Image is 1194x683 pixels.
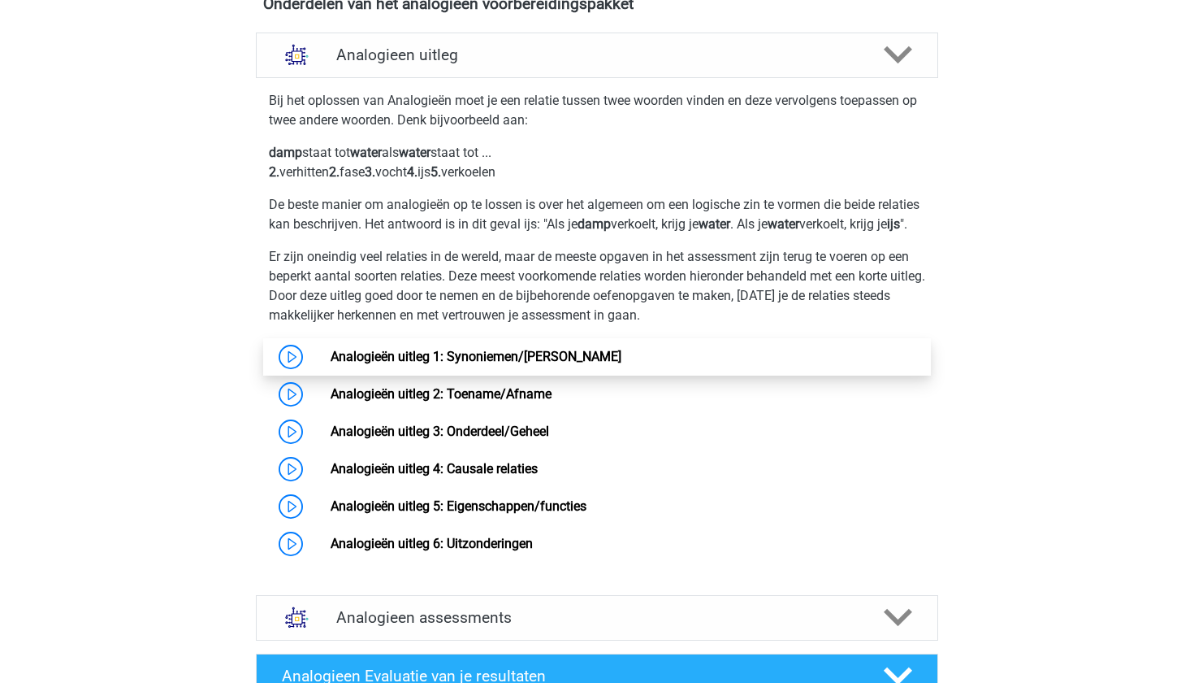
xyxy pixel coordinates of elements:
[249,595,945,641] a: assessments Analogieen assessments
[331,424,549,439] a: Analogieën uitleg 3: Onderdeel/Geheel
[336,46,858,64] h4: Analogieen uitleg
[399,145,430,160] b: water
[276,34,318,76] img: analogieen uitleg
[331,349,621,364] a: Analogieën uitleg 1: Synoniemen/[PERSON_NAME]
[768,216,799,232] b: water
[578,216,611,232] b: damp
[887,216,900,232] b: ijs
[365,164,375,180] b: 3.
[350,145,382,160] b: water
[407,164,417,180] b: 4.
[269,145,302,160] b: damp
[269,195,925,234] p: De beste manier om analogieën op te lossen is over het algemeen om een logische zin te vormen die...
[269,164,279,180] b: 2.
[276,597,318,638] img: analogieen assessments
[329,164,340,180] b: 2.
[699,216,730,232] b: water
[269,91,925,130] p: Bij het oplossen van Analogieën moet je een relatie tussen twee woorden vinden en deze vervolgens...
[331,498,586,514] a: Analogieën uitleg 5: Eigenschappen/functies
[269,247,925,325] p: Er zijn oneindig veel relaties in de wereld, maar de meeste opgaven in het assessment zijn terug ...
[336,608,858,627] h4: Analogieen assessments
[331,536,533,551] a: Analogieën uitleg 6: Uitzonderingen
[249,33,945,78] a: uitleg Analogieen uitleg
[331,386,552,402] a: Analogieën uitleg 2: Toename/Afname
[269,143,925,182] p: staat tot als staat tot ... verhitten fase vocht ijs verkoelen
[331,461,538,476] a: Analogieën uitleg 4: Causale relaties
[430,164,441,180] b: 5.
